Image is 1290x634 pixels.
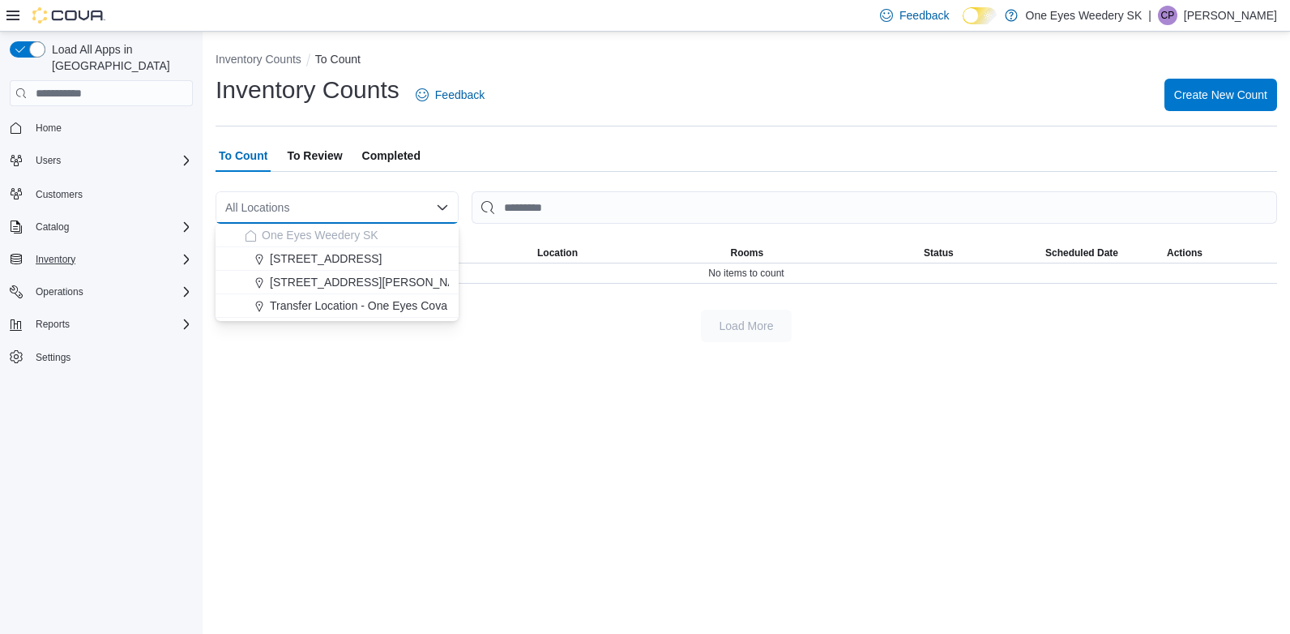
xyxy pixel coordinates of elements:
h1: Inventory Counts [216,74,399,106]
span: [STREET_ADDRESS][PERSON_NAME] [270,274,476,290]
button: Operations [3,281,199,303]
span: Reports [29,315,193,334]
span: Load All Apps in [GEOGRAPHIC_DATA] [45,41,193,74]
span: Inventory [36,253,75,266]
span: Transfer Location - One Eyes Cova [270,298,447,314]
button: Users [29,151,67,170]
input: This is a search bar. After typing your query, hit enter to filter the results lower in the page. [472,191,1277,224]
button: Catalog [3,216,199,238]
span: Customers [29,183,193,203]
span: Settings [36,351,70,364]
button: Reports [29,315,76,334]
button: Inventory [3,248,199,271]
div: Choose from the following options [216,224,459,318]
input: Dark Mode [963,7,997,24]
span: Operations [29,282,193,302]
span: Rooms [731,246,764,259]
span: Dark Mode [963,24,963,25]
a: Feedback [409,79,491,111]
button: Home [3,116,199,139]
button: Close list of options [436,201,449,214]
button: Load More [701,310,792,342]
span: Reports [36,318,70,331]
img: Cova [32,7,105,24]
button: Settings [3,345,199,369]
button: Create New Count [1164,79,1277,111]
span: Create New Count [1174,87,1267,103]
span: Status [924,246,954,259]
span: Operations [36,285,83,298]
span: Catalog [36,221,69,233]
button: Catalog [29,217,75,237]
button: [STREET_ADDRESS] [216,247,459,271]
span: Feedback [899,7,949,24]
button: Location [534,243,728,263]
button: Users [3,149,199,172]
span: No items to count [708,267,784,280]
a: Customers [29,185,89,204]
span: Home [29,118,193,138]
button: Scheduled Date [1042,243,1164,263]
button: Status [921,243,1042,263]
button: Inventory Counts [216,53,301,66]
span: One Eyes Weedery SK [262,227,378,243]
div: Carol Paulsen [1158,6,1177,25]
button: Inventory [29,250,82,269]
nav: An example of EuiBreadcrumbs [216,51,1277,71]
span: Users [29,151,193,170]
span: Customers [36,188,83,201]
span: Catalog [29,217,193,237]
span: CP [1161,6,1175,25]
span: To Review [287,139,342,172]
span: To Count [219,139,267,172]
span: Load More [720,318,774,334]
nav: Complex example [10,109,193,411]
button: Reports [3,313,199,336]
button: Rooms [728,243,921,263]
button: One Eyes Weedery SK [216,224,459,247]
span: Actions [1167,246,1202,259]
button: To Count [315,53,361,66]
p: [PERSON_NAME] [1184,6,1277,25]
span: Completed [362,139,421,172]
button: Operations [29,282,90,302]
span: Users [36,154,61,167]
span: Settings [29,347,193,367]
span: Location [537,246,578,259]
p: | [1148,6,1151,25]
button: [STREET_ADDRESS][PERSON_NAME] [216,271,459,294]
button: Transfer Location - One Eyes Cova [216,294,459,318]
span: Scheduled Date [1045,246,1118,259]
p: One Eyes Weedery SK [1026,6,1143,25]
span: Feedback [435,87,485,103]
a: Settings [29,348,77,367]
button: Customers [3,182,199,205]
span: Home [36,122,62,135]
span: [STREET_ADDRESS] [270,251,382,267]
span: Inventory [29,250,193,269]
a: Home [29,118,68,138]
